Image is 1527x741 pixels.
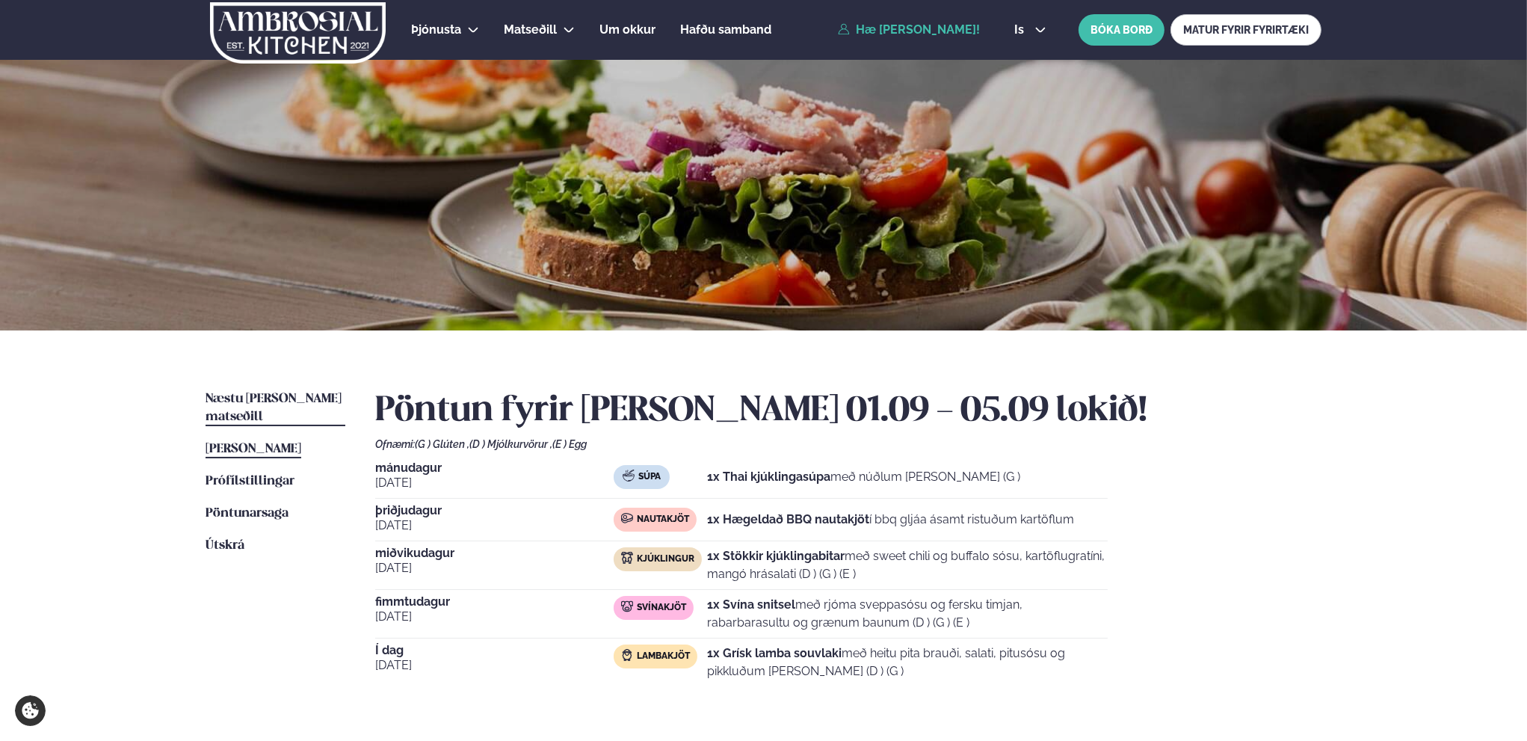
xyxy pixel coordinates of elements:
p: með rjóma sveppasósu og fersku timjan, rabarbarasultu og grænum baunum (D ) (G ) (E ) [707,596,1108,632]
strong: 1x Grísk lamba souvlaki [707,646,842,660]
strong: 1x Hægeldað BBQ nautakjöt [707,512,869,526]
span: Nautakjöt [637,514,689,526]
a: Cookie settings [15,695,46,726]
span: Svínakjöt [637,602,686,614]
span: mánudagur [375,462,614,474]
span: Pöntunarsaga [206,507,289,520]
span: (G ) Glúten , [415,438,469,450]
span: [DATE] [375,559,614,577]
a: Hafðu samband [680,21,771,39]
strong: 1x Stökkir kjúklingabitar [707,549,845,563]
span: Í dag [375,645,614,657]
span: Hafðu samband [680,22,771,37]
p: með heitu pita brauði, salati, pitusósu og pikkluðum [PERSON_NAME] (D ) (G ) [707,645,1108,680]
span: Þjónusta [411,22,461,37]
span: miðvikudagur [375,547,614,559]
span: Kjúklingur [637,553,694,565]
span: Útskrá [206,539,244,552]
span: is [1014,24,1028,36]
p: í bbq gljáa ásamt ristuðum kartöflum [707,511,1074,529]
p: með sweet chili og buffalo sósu, kartöflugratíni, mangó hrásalati (D ) (G ) (E ) [707,547,1108,583]
span: þriðjudagur [375,505,614,517]
img: chicken.svg [621,552,633,564]
span: [PERSON_NAME] [206,443,301,455]
span: [DATE] [375,657,614,674]
a: Þjónusta [411,21,461,39]
span: (E ) Egg [552,438,587,450]
a: MATUR FYRIR FYRIRTÆKI [1170,14,1321,46]
span: [DATE] [375,474,614,492]
img: soup.svg [623,470,635,482]
a: [PERSON_NAME] [206,440,301,458]
span: Prófílstillingar [206,475,294,488]
img: Lamb.svg [621,649,633,661]
img: beef.svg [621,512,633,524]
strong: 1x Svína snitsel [707,597,795,612]
span: [DATE] [375,608,614,626]
a: Um okkur [599,21,655,39]
span: Matseðill [504,22,557,37]
a: Prófílstillingar [206,473,294,491]
span: Næstu [PERSON_NAME] matseðill [206,393,342,423]
img: pork.svg [621,600,633,612]
button: is [1002,24,1058,36]
a: Næstu [PERSON_NAME] matseðill [206,390,345,426]
span: Um okkur [599,22,655,37]
span: (D ) Mjólkurvörur , [469,438,552,450]
p: með núðlum [PERSON_NAME] (G ) [707,468,1020,486]
a: Hæ [PERSON_NAME]! [838,23,980,37]
span: fimmtudagur [375,596,614,608]
button: BÓKA BORÐ [1079,14,1164,46]
a: Útskrá [206,537,244,555]
a: Pöntunarsaga [206,505,289,523]
div: Ofnæmi: [375,438,1321,450]
img: logo [209,2,387,64]
a: Matseðill [504,21,557,39]
h2: Pöntun fyrir [PERSON_NAME] 01.09 - 05.09 lokið! [375,390,1321,432]
span: [DATE] [375,517,614,535]
span: Súpa [638,471,661,483]
span: Lambakjöt [637,651,690,662]
strong: 1x Thai kjúklingasúpa [707,470,830,484]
